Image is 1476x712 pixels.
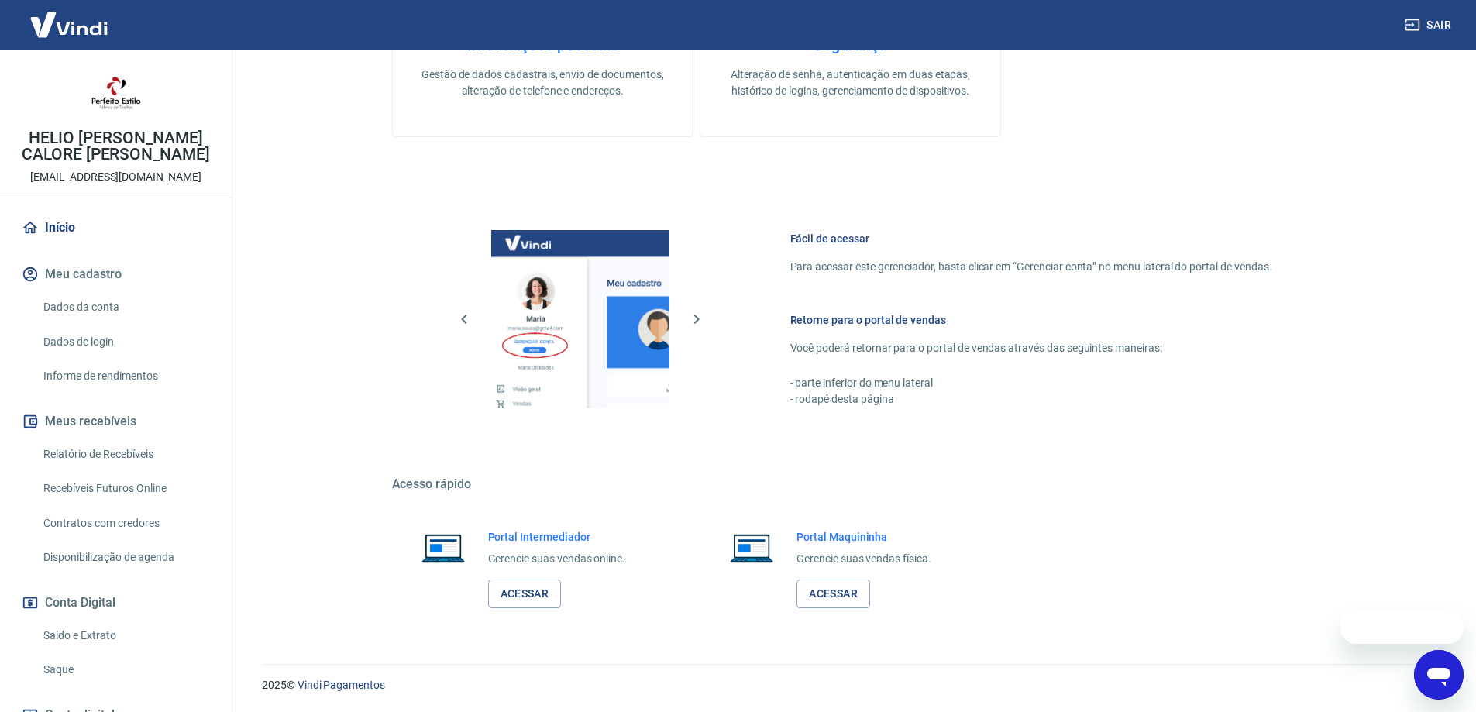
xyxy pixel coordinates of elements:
p: 2025 © [262,677,1439,693]
h6: Fácil de acessar [790,231,1272,246]
p: Gerencie suas vendas física. [796,551,931,567]
p: Alteração de senha, autenticação em duas etapas, histórico de logins, gerenciamento de dispositivos. [725,67,975,99]
iframe: Mensagem da empresa [1340,610,1464,644]
button: Meus recebíveis [19,404,213,439]
a: Vindi Pagamentos [298,679,385,691]
button: Conta Digital [19,586,213,620]
a: Acessar [796,580,870,608]
p: Gestão de dados cadastrais, envio de documentos, alteração de telefone e endereços. [418,67,668,99]
p: - parte inferior do menu lateral [790,375,1272,391]
h6: Portal Maquininha [796,529,931,545]
p: [EMAIL_ADDRESS][DOMAIN_NAME] [30,169,201,185]
a: Disponibilização de agenda [37,542,213,573]
p: Para acessar este gerenciador, basta clicar em “Gerenciar conta” no menu lateral do portal de ven... [790,259,1272,275]
a: Dados da conta [37,291,213,323]
a: Informe de rendimentos [37,360,213,392]
a: Contratos com credores [37,507,213,539]
a: Saldo e Extrato [37,620,213,652]
p: - rodapé desta página [790,391,1272,408]
h6: Portal Intermediador [488,529,626,545]
img: Imagem da dashboard mostrando o botão de gerenciar conta na sidebar no lado esquerdo [491,230,669,408]
button: Sair [1402,11,1457,40]
a: Relatório de Recebíveis [37,439,213,470]
img: 80f418c5-397f-4837-b103-5465cacecc94.jpeg [85,62,147,124]
p: HELIO [PERSON_NAME] CALORE [PERSON_NAME] [12,130,219,163]
a: Recebíveis Futuros Online [37,473,213,504]
a: Início [19,211,213,245]
a: Acessar [488,580,562,608]
p: Você poderá retornar para o portal de vendas através das seguintes maneiras: [790,340,1272,356]
iframe: Botão para abrir a janela de mensagens [1414,650,1464,700]
button: Meu cadastro [19,257,213,291]
img: Imagem de um notebook aberto [719,529,784,566]
img: Vindi [19,1,119,48]
p: Gerencie suas vendas online. [488,551,626,567]
h5: Acesso rápido [392,476,1309,492]
a: Dados de login [37,326,213,358]
h6: Retorne para o portal de vendas [790,312,1272,328]
img: Imagem de um notebook aberto [411,529,476,566]
a: Saque [37,654,213,686]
